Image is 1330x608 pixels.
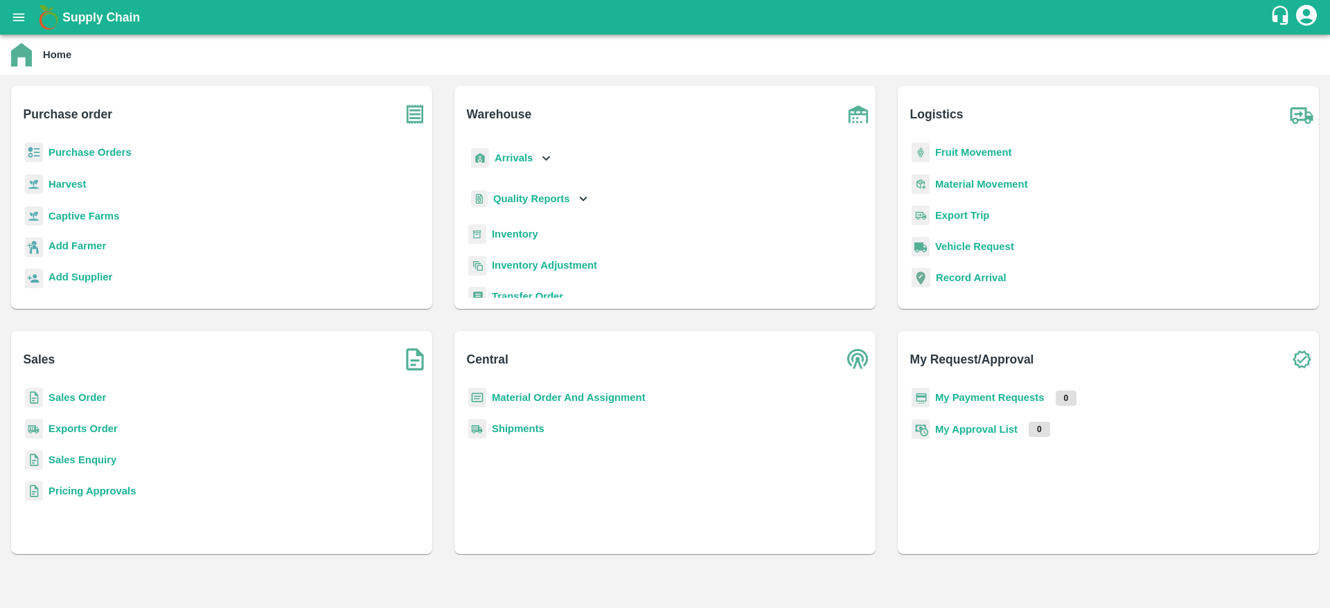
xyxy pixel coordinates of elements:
[468,224,486,244] img: whInventory
[398,97,432,132] img: purchase
[48,392,106,403] a: Sales Order
[471,190,488,208] img: qualityReport
[935,424,1018,435] a: My Approval List
[912,388,930,408] img: payment
[25,481,43,501] img: sales
[912,419,930,440] img: approval
[492,423,544,434] a: Shipments
[468,185,591,213] div: Quality Reports
[24,105,112,124] b: Purchase order
[62,10,140,24] b: Supply Chain
[24,350,55,369] b: Sales
[912,268,930,287] img: recordArrival
[25,174,43,195] img: harvest
[35,3,62,31] img: logo
[1294,3,1319,32] div: account of current user
[910,105,964,124] b: Logistics
[468,419,486,439] img: shipments
[25,143,43,163] img: reciept
[1284,342,1319,377] img: check
[25,388,43,408] img: sales
[48,485,136,497] a: Pricing Approvals
[25,419,43,439] img: shipments
[1056,391,1077,406] p: 0
[48,271,112,283] b: Add Supplier
[48,211,119,222] a: Captive Farms
[1284,97,1319,132] img: truck
[48,147,132,158] a: Purchase Orders
[48,240,106,251] b: Add Farmer
[492,291,563,302] a: Transfer Order
[495,152,533,163] b: Arrivals
[468,256,486,276] img: inventory
[25,450,43,470] img: sales
[912,174,930,195] img: material
[62,8,1270,27] a: Supply Chain
[935,241,1014,252] a: Vehicle Request
[48,179,86,190] a: Harvest
[841,97,876,132] img: warehouse
[398,342,432,377] img: soSales
[492,229,538,240] a: Inventory
[468,388,486,408] img: centralMaterial
[25,238,43,258] img: farmer
[841,342,876,377] img: central
[471,148,489,168] img: whArrival
[25,206,43,226] img: harvest
[912,206,930,226] img: delivery
[43,49,71,60] b: Home
[467,350,508,369] b: Central
[912,237,930,257] img: vehicle
[912,143,930,163] img: fruit
[48,238,106,257] a: Add Farmer
[1029,422,1050,437] p: 0
[467,105,532,124] b: Warehouse
[935,392,1045,403] a: My Payment Requests
[48,423,118,434] a: Exports Order
[11,43,32,66] img: home
[493,193,570,204] b: Quality Reports
[48,269,112,288] a: Add Supplier
[48,454,116,465] a: Sales Enquiry
[25,269,43,289] img: supplier
[492,260,597,271] a: Inventory Adjustment
[936,272,1007,283] a: Record Arrival
[3,1,35,33] button: open drawer
[492,392,646,403] a: Material Order And Assignment
[910,350,1034,369] b: My Request/Approval
[935,147,1012,158] a: Fruit Movement
[935,210,989,221] a: Export Trip
[468,287,486,307] img: whTransfer
[1270,5,1294,30] div: customer-support
[468,143,554,174] div: Arrivals
[935,179,1028,190] a: Material Movement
